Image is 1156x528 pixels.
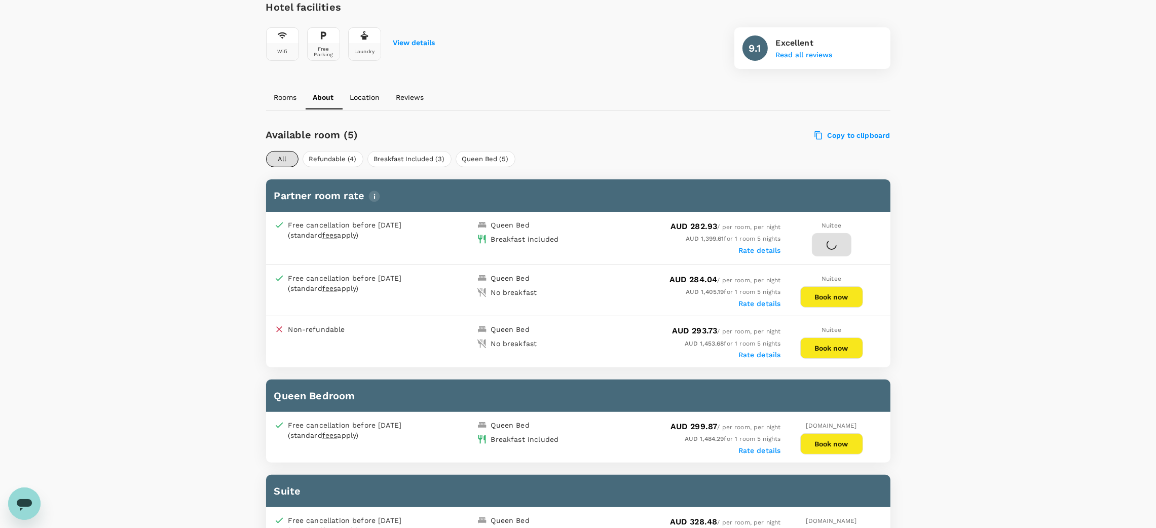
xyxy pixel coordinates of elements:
div: Free cancellation before [DATE] (standard apply) [288,420,425,440]
span: for 1 room 5 nights [685,435,781,442]
button: Book now [800,337,863,359]
span: AUD 1,405.19 [686,288,724,295]
img: king-bed-icon [477,420,487,430]
span: / per room, per night [670,223,781,231]
div: No breakfast [491,338,537,349]
button: Breakfast Included (3) [367,151,452,167]
span: [DOMAIN_NAME] [806,517,857,524]
span: / per room, per night [672,328,781,335]
label: Rate details [738,246,781,254]
h6: 9.1 [749,40,761,56]
span: AUD 293.73 [672,326,718,335]
div: Breakfast included [491,434,559,444]
span: AUD 282.93 [670,221,718,231]
div: Wifi [277,49,288,54]
span: Nuitee [822,326,841,333]
span: for 1 room 5 nights [686,235,781,242]
label: Rate details [738,351,781,359]
span: for 1 room 5 nights [685,340,781,347]
p: Reviews [396,92,424,102]
button: Book now [800,286,863,308]
div: Queen Bed [491,515,530,525]
button: Queen Bed (5) [456,151,515,167]
span: fees [322,284,338,292]
h6: Partner room rate [274,187,882,204]
div: Queen Bed [491,420,530,430]
img: king-bed-icon [477,273,487,283]
span: for 1 room 5 nights [686,288,781,295]
span: AUD 328.48 [670,517,718,526]
div: Free cancellation before [DATE] (standard apply) [288,273,425,293]
span: Nuitee [822,222,841,229]
label: Rate details [738,299,781,308]
label: Rate details [738,446,781,455]
div: Queen Bed [491,220,530,230]
div: Queen Bed [491,324,530,334]
div: No breakfast [491,287,537,297]
button: Refundable (4) [303,151,363,167]
span: / per room, per night [669,277,781,284]
p: About [313,92,334,102]
div: Free Parking [310,46,338,57]
img: king-bed-icon [477,515,487,525]
span: AUD 1,453.68 [685,340,724,347]
span: [DOMAIN_NAME] [806,422,857,429]
p: Rooms [274,92,297,102]
div: Breakfast included [491,234,559,244]
button: Book now [800,433,863,455]
img: king-bed-icon [477,324,487,334]
p: Excellent [776,37,833,49]
p: Location [350,92,380,102]
span: AUD 1,484.29 [685,435,724,442]
img: info-tooltip-icon [368,191,380,202]
h6: Queen Bedroom [274,388,882,404]
button: Read all reviews [776,51,833,59]
button: View details [393,39,435,47]
span: Nuitee [822,275,841,282]
label: Copy to clipboard [815,131,890,140]
span: / per room, per night [670,519,781,526]
span: / per room, per night [670,424,781,431]
span: fees [322,231,338,239]
img: king-bed-icon [477,220,487,230]
button: All [266,151,299,167]
span: AUD 299.87 [670,422,718,431]
div: Laundry [354,49,375,54]
span: fees [322,431,338,439]
h6: Suite [274,483,882,499]
h6: Available room (5) [266,127,628,143]
span: AUD 1,399.61 [686,235,724,242]
p: Non-refundable [288,324,345,334]
div: Queen Bed [491,273,530,283]
div: Free cancellation before [DATE] (standard apply) [288,220,425,240]
iframe: Button to launch messaging window [8,487,41,520]
span: AUD 284.04 [669,275,718,284]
